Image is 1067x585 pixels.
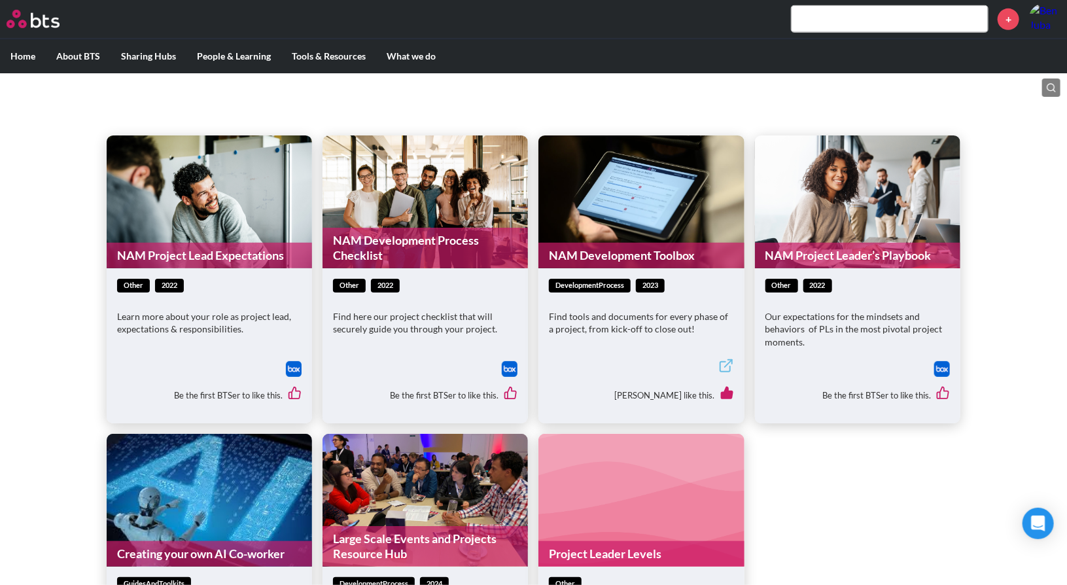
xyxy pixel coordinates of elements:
[549,377,733,414] div: [PERSON_NAME] like this.
[7,10,60,28] img: BTS Logo
[286,361,302,377] img: Box logo
[765,377,950,414] div: Be the first BTSer to like this.
[549,310,733,336] p: Find tools and documents for every phase of a project, from kick-off to close out!
[333,279,366,292] span: other
[107,243,312,268] a: NAM Project Lead Expectations
[117,310,302,336] p: Learn more about your role as project lead, expectations & responsibilities.
[1023,508,1054,539] div: Open Intercom Messenger
[371,279,400,292] span: 2022
[333,310,517,336] p: Find here our project checklist that will securely guide you through your project.
[636,279,665,292] span: 2023
[765,279,798,292] span: other
[538,243,744,268] a: NAM Development Toolbox
[333,377,517,414] div: Be the first BTSer to like this.
[538,541,744,567] a: Project Leader Levels
[46,39,111,73] label: About BTS
[117,377,302,414] div: Be the first BTSer to like this.
[934,361,950,377] a: Download file from Box
[1029,3,1060,35] img: Ben Juba
[186,39,281,73] label: People & Learning
[281,39,376,73] label: Tools & Resources
[1029,3,1060,35] a: Profile
[718,358,734,377] a: External link
[502,361,517,377] img: Box logo
[323,526,528,567] a: Large Scale Events and Projects Resource Hub
[803,279,832,292] span: 2022
[111,39,186,73] label: Sharing Hubs
[934,361,950,377] img: Box logo
[549,279,631,292] span: developmentProcess
[323,228,528,269] a: NAM Development Process Checklist
[998,9,1019,30] a: +
[155,279,184,292] span: 2022
[107,541,312,567] a: Creating your own AI Co-worker
[502,361,517,377] a: Download file from Box
[765,310,950,349] p: Our expectations for the mindsets and behaviors of PLs in the most pivotal project moments.
[286,361,302,377] a: Download file from Box
[7,10,84,28] a: Go home
[376,39,446,73] label: What we do
[755,243,960,268] a: NAM Project Leader’s Playbook
[117,279,150,292] span: other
